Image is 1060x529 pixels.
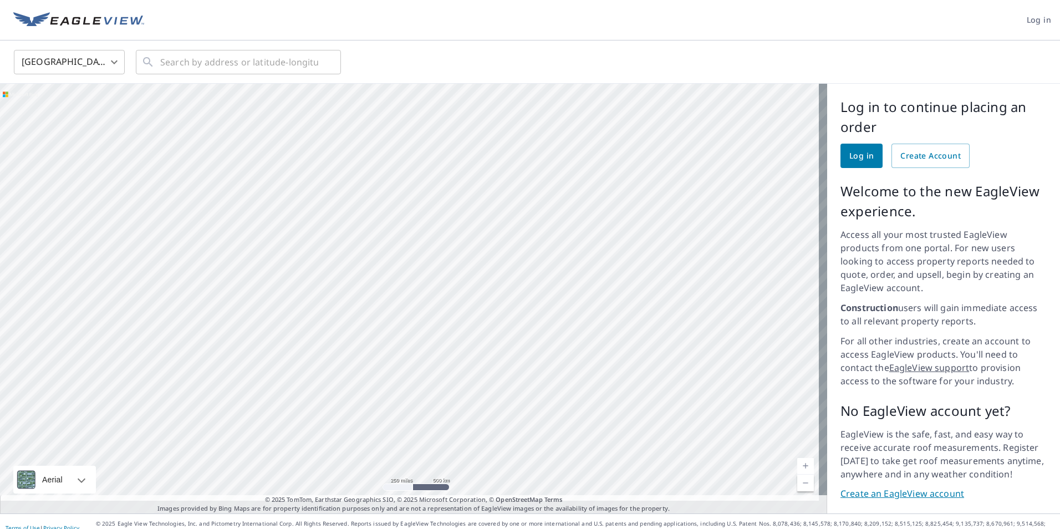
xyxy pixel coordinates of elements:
[889,362,970,374] a: EagleView support
[840,97,1047,137] p: Log in to continue placing an order
[840,228,1047,294] p: Access all your most trusted EagleView products from one portal. For new users looking to access ...
[265,495,563,505] span: © 2025 TomTom, Earthstar Geographics SIO, © 2025 Microsoft Corporation, ©
[840,401,1047,421] p: No EagleView account yet?
[840,428,1047,481] p: EagleView is the safe, fast, and easy way to receive accurate roof measurements. Register [DATE] ...
[1027,13,1051,27] span: Log in
[840,302,898,314] strong: Construction
[891,144,970,168] a: Create Account
[39,466,66,494] div: Aerial
[900,149,961,163] span: Create Account
[544,495,563,503] a: Terms
[797,458,814,475] a: Current Level 4, Zoom In
[840,487,1047,500] a: Create an EagleView account
[496,495,542,503] a: OpenStreetMap
[13,12,144,29] img: EV Logo
[13,466,96,494] div: Aerial
[14,47,125,78] div: [GEOGRAPHIC_DATA]
[160,47,318,78] input: Search by address or latitude-longitude
[840,334,1047,388] p: For all other industries, create an account to access EagleView products. You'll need to contact ...
[840,301,1047,328] p: users will gain immediate access to all relevant property reports.
[849,149,874,163] span: Log in
[840,144,883,168] a: Log in
[797,475,814,491] a: Current Level 4, Zoom Out
[840,181,1047,221] p: Welcome to the new EagleView experience.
